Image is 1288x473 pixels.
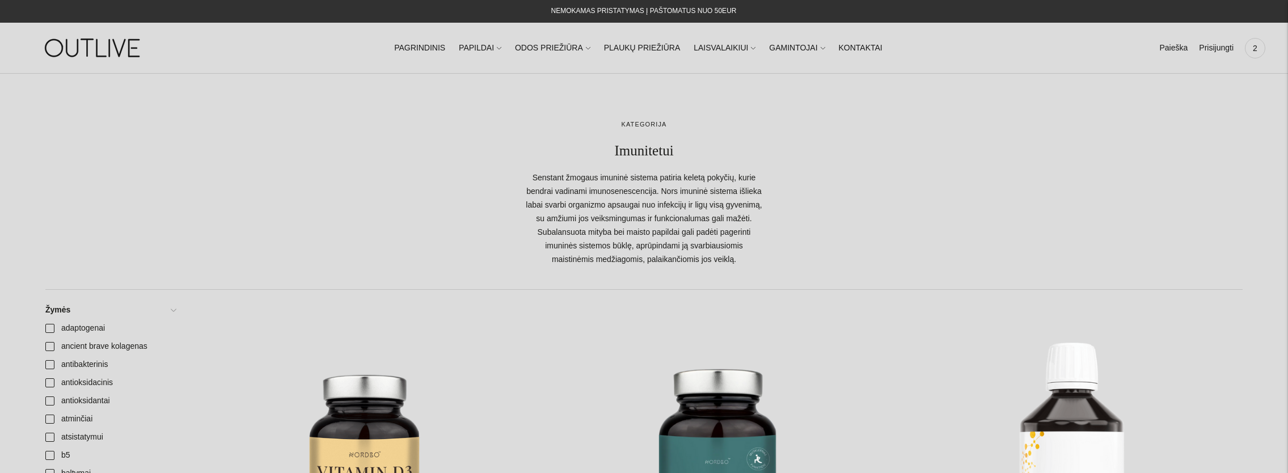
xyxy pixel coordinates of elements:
[769,36,825,61] a: GAMINTOJAI
[1247,40,1263,56] span: 2
[39,319,182,337] a: adaptogenai
[23,28,164,67] img: OUTLIVE
[39,446,182,464] a: b5
[604,36,681,61] a: PLAUKŲ PRIEŽIŪRA
[515,36,590,61] a: ODOS PRIEŽIŪRA
[39,410,182,428] a: atminčiai
[1199,36,1234,61] a: Prisijungti
[694,36,755,61] a: LAISVALAIKIUI
[459,36,501,61] a: PAPILDAI
[39,356,182,374] a: antibakterinis
[1245,36,1265,61] a: 2
[551,5,737,18] div: NEMOKAMAS PRISTATYMAS Į PAŠTOMATUS NUO 50EUR
[39,428,182,446] a: atsistatymui
[1159,36,1188,61] a: Paieška
[39,374,182,392] a: antioksidacinis
[39,301,182,319] a: Žymės
[39,337,182,356] a: ancient brave kolagenas
[39,392,182,410] a: antioksidantai
[838,36,882,61] a: KONTAKTAI
[394,36,445,61] a: PAGRINDINIS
